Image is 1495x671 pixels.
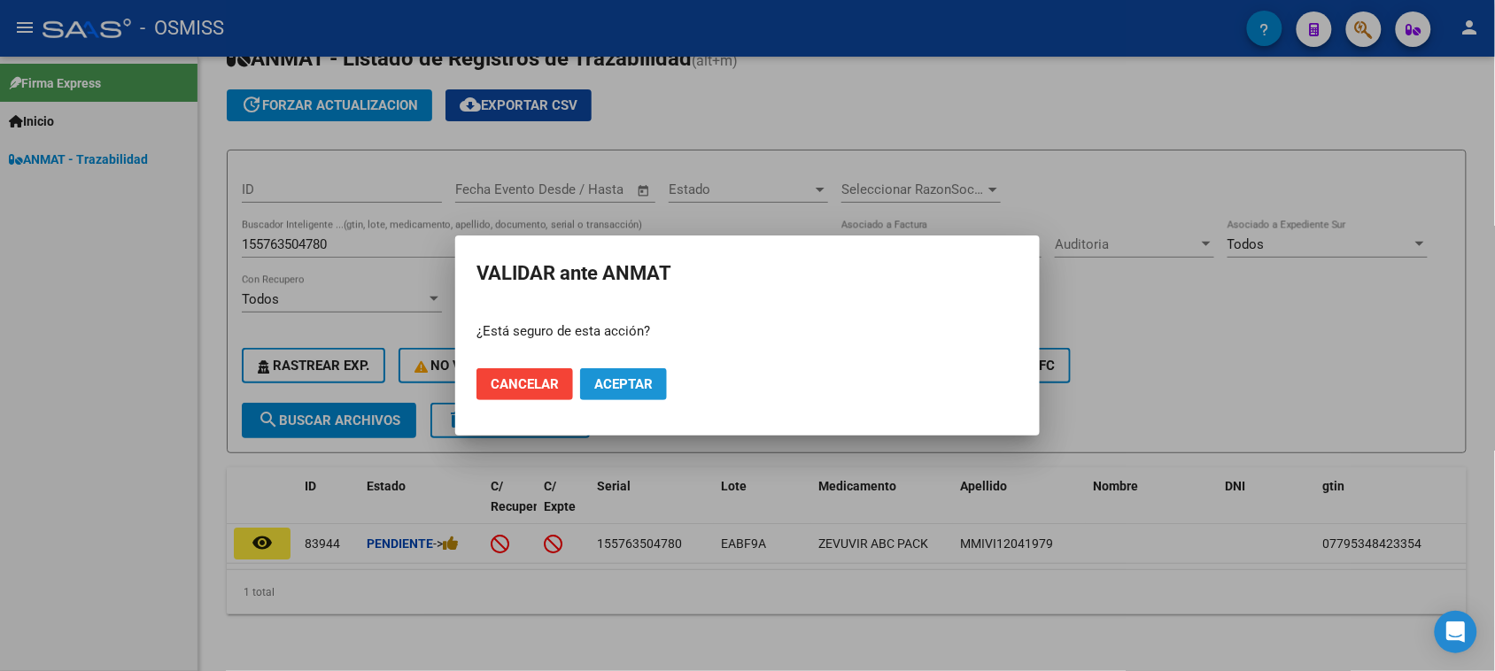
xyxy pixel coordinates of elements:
[476,368,573,400] button: Cancelar
[580,368,667,400] button: Aceptar
[491,376,559,392] span: Cancelar
[476,321,1019,342] p: ¿Está seguro de esta acción?
[476,257,1019,290] h2: VALIDAR ante ANMAT
[1435,611,1477,653] div: Open Intercom Messenger
[594,376,653,392] span: Aceptar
